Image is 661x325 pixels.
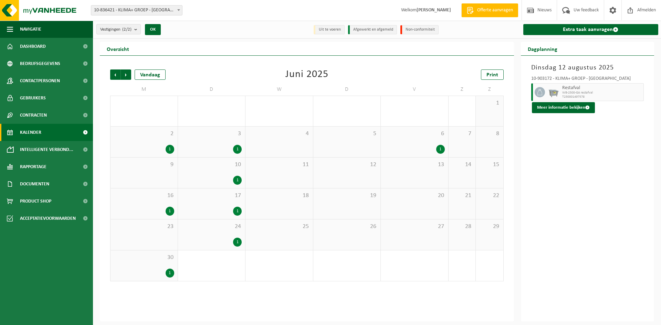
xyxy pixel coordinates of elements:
h2: Dagplanning [521,42,564,55]
span: Contactpersonen [20,72,60,89]
count: (2/2) [122,27,132,32]
span: 29 [479,223,500,230]
td: D [313,83,381,96]
span: Bedrijfsgegevens [20,55,60,72]
span: 9 [114,161,174,169]
span: Navigatie [20,21,41,38]
div: 1 [436,145,445,154]
span: 3 [181,130,242,138]
span: Restafval [562,85,642,91]
li: Non-conformiteit [400,25,439,34]
span: Product Shop [20,193,51,210]
td: Z [449,83,476,96]
span: 28 [452,223,472,230]
span: Intelligente verbond... [20,141,73,158]
span: 17 [181,192,242,199]
span: 5 [317,130,377,138]
div: 10-903172 - KLIMA+ GROEP - [GEOGRAPHIC_DATA] [531,76,644,83]
span: 11 [249,161,309,169]
span: 10 [181,161,242,169]
h2: Overzicht [100,42,136,55]
td: W [245,83,313,96]
span: 27 [384,223,445,230]
div: 1 [166,145,174,154]
td: D [178,83,246,96]
span: Rapportage [20,158,46,175]
h3: Dinsdag 12 augustus 2025 [531,63,644,73]
span: Volgende [121,69,131,80]
span: 15 [479,161,500,169]
span: 8 [479,130,500,138]
a: Print [481,69,504,80]
span: 4 [249,130,309,138]
span: 18 [249,192,309,199]
div: 1 [233,238,242,247]
span: 12 [317,161,377,169]
div: Juni 2025 [285,69,328,80]
a: Offerte aanvragen [461,3,518,17]
img: WB-2500-GAL-GY-01 [548,87,559,97]
span: T250001497578 [562,95,642,99]
div: 1 [166,207,174,216]
a: Extra taak aanvragen [523,24,659,35]
span: Gebruikers [20,89,46,107]
span: WB-2500-GA restafval [562,91,642,95]
span: Documenten [20,175,49,193]
span: 6 [384,130,445,138]
span: 26 [317,223,377,230]
span: Contracten [20,107,47,124]
span: 19 [317,192,377,199]
span: 24 [181,223,242,230]
span: 2 [114,130,174,138]
button: Meer informatie bekijken [532,102,595,113]
span: 23 [114,223,174,230]
span: 20 [384,192,445,199]
strong: [PERSON_NAME] [417,8,451,13]
span: 25 [249,223,309,230]
div: Vandaag [135,69,166,80]
div: 1 [233,145,242,154]
span: 22 [479,192,500,199]
span: 16 [114,192,174,199]
span: Kalender [20,124,41,141]
button: OK [145,24,161,35]
span: 1 [479,99,500,107]
span: 10-836421 - KLIMA+ GROEP - NAZARETH [91,5,182,15]
span: Dashboard [20,38,46,55]
span: Vestigingen [100,24,132,35]
td: Z [476,83,503,96]
div: 1 [166,269,174,278]
span: 13 [384,161,445,169]
span: 10-836421 - KLIMA+ GROEP - NAZARETH [91,6,182,15]
span: 21 [452,192,472,199]
span: Acceptatievoorwaarden [20,210,76,227]
span: 7 [452,130,472,138]
li: Afgewerkt en afgemeld [348,25,397,34]
button: Vestigingen(2/2) [96,24,141,34]
div: 1 [233,176,242,185]
span: Print [486,72,498,78]
li: Uit te voeren [314,25,345,34]
span: 30 [114,254,174,261]
td: M [110,83,178,96]
div: 1 [233,207,242,216]
span: Offerte aanvragen [475,7,515,14]
span: Vorige [110,69,120,80]
span: 14 [452,161,472,169]
td: V [381,83,449,96]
